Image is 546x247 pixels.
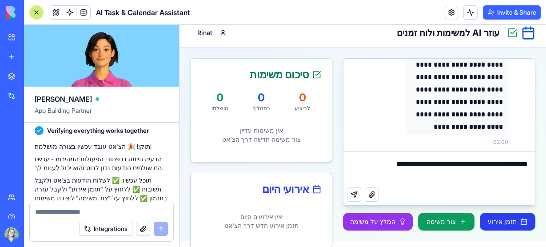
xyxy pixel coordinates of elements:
p: תוכל עכשיו: ✅ לשלוח הודעות בצ'אט ולקבל תשובות ✅ ללחוץ על "תזמן אירוע" ולקבל עזרה בתזמון ✅ ללחוץ ע... [35,176,168,229]
span: 02:00 [314,114,329,121]
div: 0 [104,66,142,80]
span: Rinat [18,4,33,12]
button: Integrations [79,222,132,236]
button: תזמן אירוע [300,188,356,206]
div: 0 [22,66,60,80]
img: ACg8ocIOLGMkadDdq4FyZlRtgdxdYPT-MZkMceb5dEuVNF_aKGjXAesH=s96-c [4,227,19,242]
div: 0 [63,66,101,80]
p: הבעיה הייתה בכפתורי הפעולות המהירות - עכשיו הם שולחים הודעות נכון לבוט והוא יכול לענות לך. [35,155,168,172]
div: סיכום משימות [22,44,142,55]
div: אין אירועים היום תזמן אירוע חדש דרך הצ'אט [22,180,142,212]
div: לביצוע [104,80,142,87]
h1: עוזר AI למשימות ולוח זמנים [217,2,320,14]
span: Verifying everything works together [47,126,149,135]
span: App Building Partner [35,106,168,122]
button: Invite & Share [483,5,541,20]
span: AI Task & Calendar Assistant [96,7,190,18]
p: תוקן! 🎉 הצ'אט עובד עכשיו בצורה מושלמת! [35,142,168,151]
button: המלץ על משימה [163,188,233,206]
div: אין משימות עדיין צור משימה חדשה דרך הצ'אט [22,94,142,126]
span: [PERSON_NAME] [35,94,92,104]
img: logo [6,6,61,19]
div: הושלמו [22,80,60,87]
button: צור משימה [239,188,295,206]
div: בתהליך [63,80,101,87]
div: אירועי היום [22,159,142,170]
